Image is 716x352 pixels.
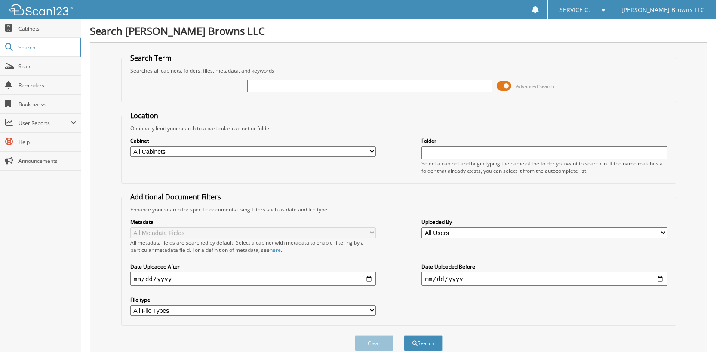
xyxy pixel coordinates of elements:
[18,138,77,146] span: Help
[126,53,176,63] legend: Search Term
[130,239,376,254] div: All metadata fields are searched by default. Select a cabinet with metadata to enable filtering b...
[130,296,376,303] label: File type
[130,263,376,270] label: Date Uploaded After
[559,7,590,12] span: SERVICE C.
[18,157,77,165] span: Announcements
[9,4,73,15] img: scan123-logo-white.svg
[18,101,77,108] span: Bookmarks
[18,82,77,89] span: Reminders
[421,218,667,226] label: Uploaded By
[18,63,77,70] span: Scan
[90,24,707,38] h1: Search [PERSON_NAME] Browns LLC
[270,246,281,254] a: here
[18,25,77,32] span: Cabinets
[130,137,376,144] label: Cabinet
[126,125,671,132] div: Optionally limit your search to a particular cabinet or folder
[130,272,376,286] input: start
[421,272,667,286] input: end
[126,111,163,120] legend: Location
[126,192,225,202] legend: Additional Document Filters
[421,263,667,270] label: Date Uploaded Before
[126,67,671,74] div: Searches all cabinets, folders, files, metadata, and keywords
[421,137,667,144] label: Folder
[516,83,554,89] span: Advanced Search
[130,218,376,226] label: Metadata
[18,119,71,127] span: User Reports
[126,206,671,213] div: Enhance your search for specific documents using filters such as date and file type.
[18,44,75,51] span: Search
[421,160,667,174] div: Select a cabinet and begin typing the name of the folder you want to search in. If the name match...
[621,7,704,12] span: [PERSON_NAME] Browns LLC
[404,335,443,351] button: Search
[355,335,393,351] button: Clear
